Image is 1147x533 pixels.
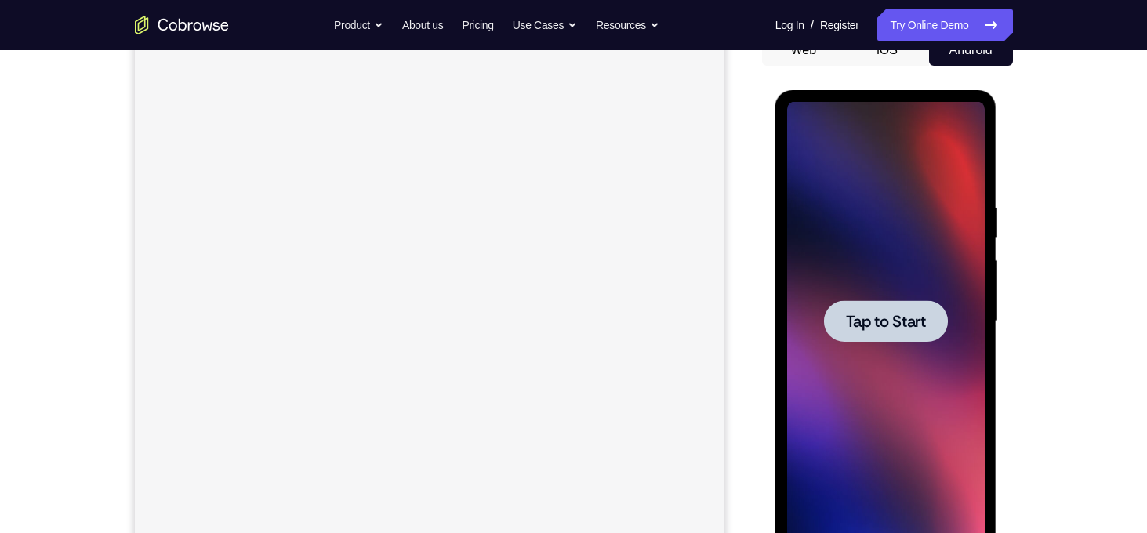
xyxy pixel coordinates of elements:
[877,9,1012,41] a: Try Online Demo
[71,223,151,239] span: Tap to Start
[775,9,804,41] a: Log In
[929,34,1013,66] button: Android
[820,9,858,41] a: Register
[135,16,229,34] a: Go to the home page
[845,34,929,66] button: iOS
[402,9,443,41] a: About us
[513,9,577,41] button: Use Cases
[762,34,846,66] button: Web
[596,9,659,41] button: Resources
[49,210,172,252] button: Tap to Start
[811,16,814,34] span: /
[334,9,383,41] button: Product
[462,9,493,41] a: Pricing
